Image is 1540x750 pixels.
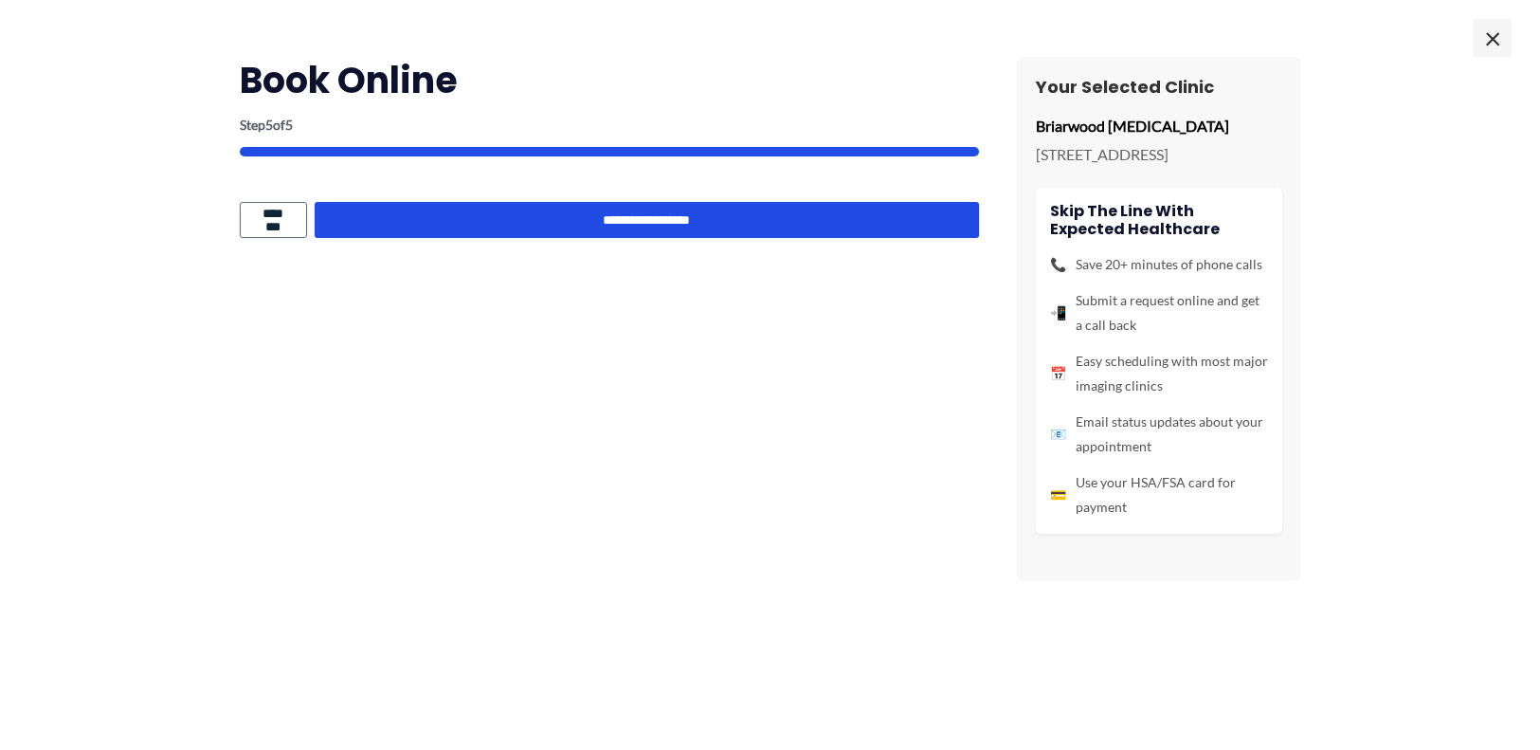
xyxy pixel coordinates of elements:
li: Use your HSA/FSA card for payment [1050,470,1268,520]
span: 📅 [1050,361,1066,386]
span: × [1474,19,1512,57]
p: [STREET_ADDRESS] [1036,140,1282,169]
h4: Skip the line with Expected Healthcare [1050,202,1268,238]
span: 5 [285,117,293,133]
h2: Book Online [240,57,979,103]
p: Briarwood [MEDICAL_DATA] [1036,112,1282,140]
span: 📲 [1050,301,1066,325]
span: 💳 [1050,483,1066,507]
li: Submit a request online and get a call back [1050,288,1268,338]
li: Easy scheduling with most major imaging clinics [1050,349,1268,398]
li: Save 20+ minutes of phone calls [1050,252,1268,277]
span: 📧 [1050,422,1066,447]
span: 📞 [1050,252,1066,277]
h3: Your Selected Clinic [1036,76,1282,98]
span: 5 [265,117,273,133]
li: Email status updates about your appointment [1050,410,1268,459]
p: Step of [240,119,979,132]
